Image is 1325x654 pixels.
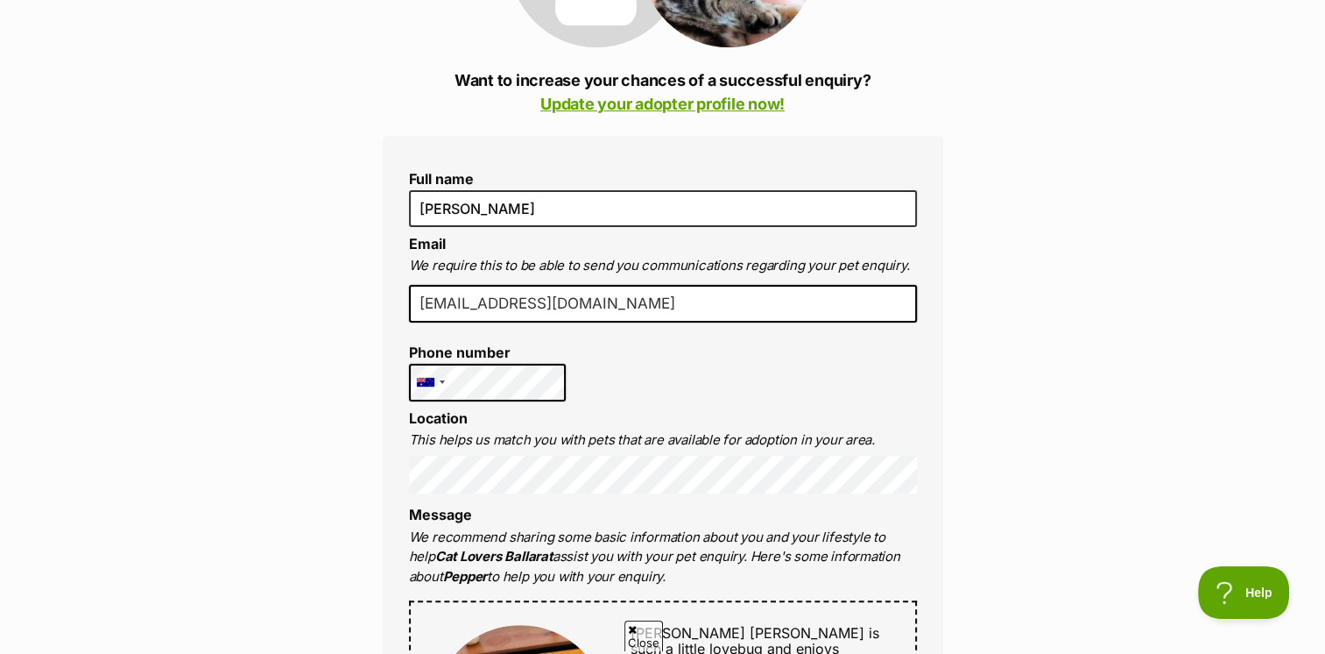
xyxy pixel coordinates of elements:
[383,68,943,116] p: Want to increase your chances of a successful enquiry?
[409,430,917,451] p: This helps us match you with pets that are available for adoption in your area.
[624,621,663,651] span: Close
[409,171,917,187] label: Full name
[1198,566,1290,619] iframe: Help Scout Beacon - Open
[435,548,553,565] strong: Cat Lovers Ballarat
[409,409,468,427] label: Location
[409,235,446,252] label: Email
[409,506,472,523] label: Message
[442,568,487,585] strong: Pepper
[409,190,917,227] input: E.g. Jimmy Chew
[409,345,567,360] label: Phone number
[409,256,917,276] p: We require this to be able to send you communications regarding your pet enquiry.
[540,95,785,113] a: Update your adopter profile now!
[409,528,917,587] p: We recommend sharing some basic information about you and your lifestyle to help assist you with ...
[410,365,450,401] div: Australia: +61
